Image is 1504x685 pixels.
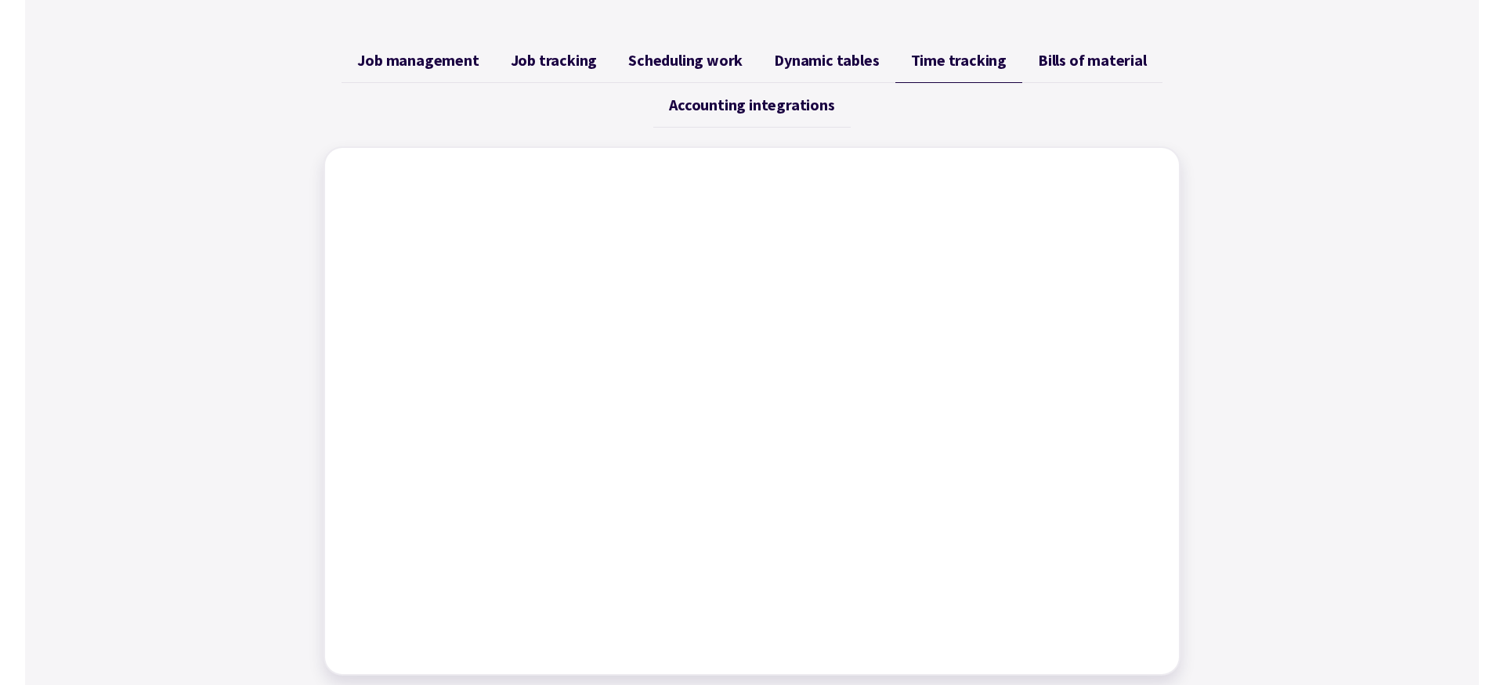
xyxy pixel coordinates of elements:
[1235,516,1504,685] iframe: Chat Widget
[357,51,479,70] span: Job management
[911,51,1007,70] span: Time tracking
[669,96,834,114] span: Accounting integrations
[1038,51,1147,70] span: Bills of material
[511,51,598,70] span: Job tracking
[341,164,1163,658] iframe: Factory - Tracking time worked and creating timesheets
[628,51,743,70] span: Scheduling work
[774,51,879,70] span: Dynamic tables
